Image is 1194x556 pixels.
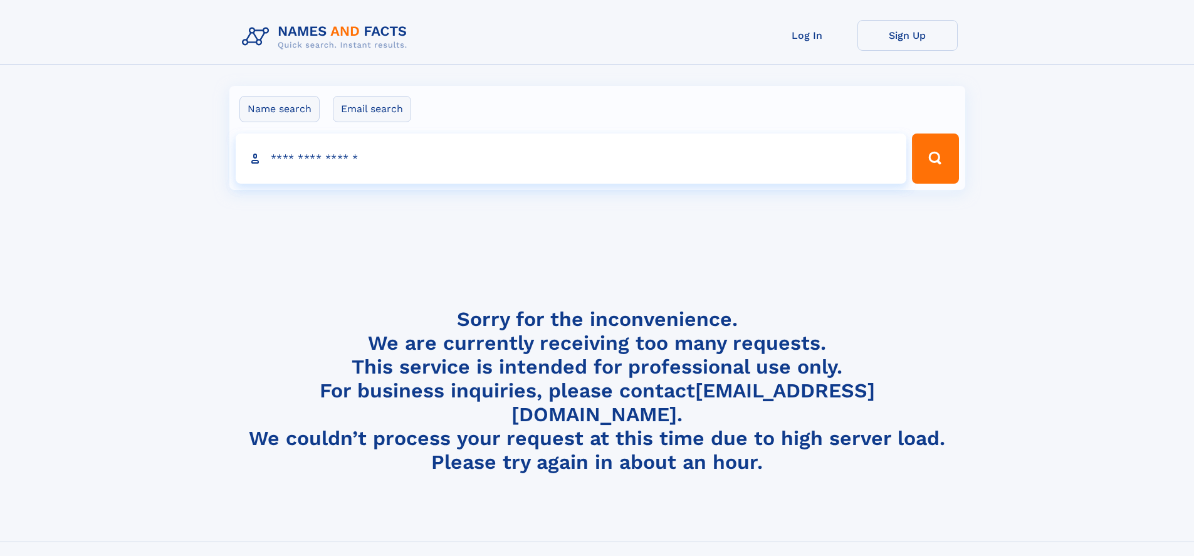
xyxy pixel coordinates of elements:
[237,20,417,54] img: Logo Names and Facts
[857,20,958,51] a: Sign Up
[912,134,958,184] button: Search Button
[239,96,320,122] label: Name search
[511,379,875,426] a: [EMAIL_ADDRESS][DOMAIN_NAME]
[757,20,857,51] a: Log In
[236,134,907,184] input: search input
[333,96,411,122] label: Email search
[237,307,958,475] h4: Sorry for the inconvenience. We are currently receiving too many requests. This service is intend...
